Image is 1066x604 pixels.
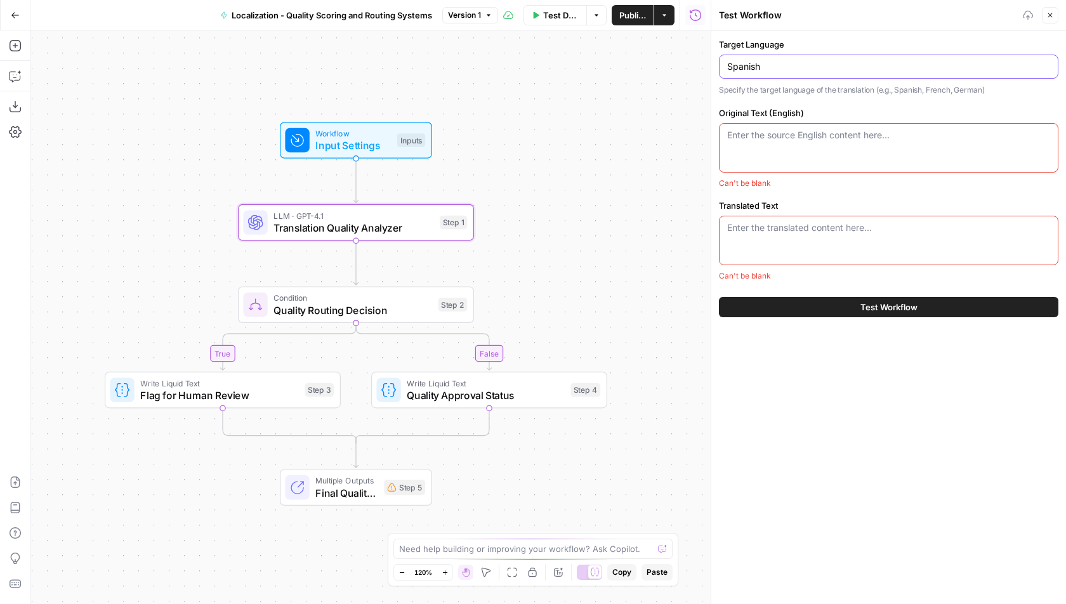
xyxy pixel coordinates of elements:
[315,475,378,487] span: Multiple Outputs
[407,388,564,403] span: Quality Approval Status
[105,372,341,409] div: Write Liquid TextFlag for Human ReviewStep 3
[440,216,467,230] div: Step 1
[543,9,579,22] span: Test Data
[305,383,334,397] div: Step 3
[647,567,668,578] span: Paste
[273,220,433,235] span: Translation Quality Analyzer
[223,407,356,443] g: Edge from step_3 to step_2-conditional-end
[414,567,432,577] span: 120%
[448,10,481,21] span: Version 1
[642,564,673,581] button: Paste
[213,5,440,25] button: Localization - Quality Scoring and Routing Systems
[353,158,358,203] g: Edge from start to step_1
[315,485,378,501] span: Final Quality Report
[397,133,425,147] div: Inputs
[140,377,299,389] span: Write Liquid Text
[140,388,299,403] span: Flag for Human Review
[442,7,498,23] button: Version 1
[238,122,474,159] div: WorkflowInput SettingsInputs
[356,322,492,370] g: Edge from step_2 to step_4
[719,270,1058,282] div: Can't be blank
[607,564,636,581] button: Copy
[315,138,391,153] span: Input Settings
[612,5,654,25] button: Publish
[619,9,646,22] span: Publish
[727,60,1050,73] input: e.g., Spanish
[407,377,564,389] span: Write Liquid Text
[238,469,474,506] div: Multiple OutputsFinal Quality ReportStep 5
[570,383,600,397] div: Step 4
[384,480,425,495] div: Step 5
[719,297,1058,317] button: Test Workflow
[612,567,631,578] span: Copy
[356,407,489,443] g: Edge from step_4 to step_2-conditional-end
[719,199,1058,212] label: Translated Text
[438,298,468,312] div: Step 2
[238,286,474,323] div: ConditionQuality Routing DecisionStep 2
[719,84,1058,96] p: Specify the target language of the translation (e.g., Spanish, French, German)
[860,301,918,313] span: Test Workflow
[353,440,358,468] g: Edge from step_2-conditional-end to step_5
[719,178,1058,189] div: Can't be blank
[220,322,356,370] g: Edge from step_2 to step_3
[371,372,607,409] div: Write Liquid TextQuality Approval StatusStep 4
[719,107,1058,119] label: Original Text (English)
[523,5,586,25] button: Test Data
[353,240,358,285] g: Edge from step_1 to step_2
[719,38,1058,51] label: Target Language
[273,292,432,304] span: Condition
[232,9,432,22] span: Localization - Quality Scoring and Routing Systems
[273,209,433,221] span: LLM · GPT-4.1
[238,204,474,241] div: LLM · GPT-4.1Translation Quality AnalyzerStep 1
[273,303,432,318] span: Quality Routing Decision
[315,128,391,140] span: Workflow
